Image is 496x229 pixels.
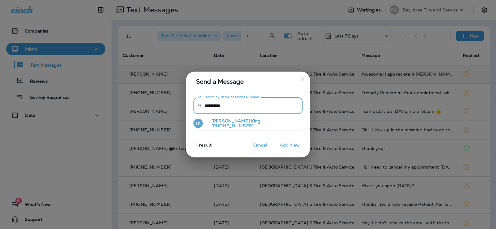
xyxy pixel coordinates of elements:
[298,74,308,84] button: close
[196,77,303,86] span: Send a Message
[193,117,303,131] button: TK[PERSON_NAME] King[PHONE_NUMBER]
[184,143,212,152] p: 1 result
[251,118,261,124] span: King
[211,118,250,124] span: [PERSON_NAME]
[193,119,203,128] div: TK
[206,123,261,128] p: [PHONE_NUMBER]
[248,140,272,150] button: Cancel
[198,95,259,99] label: To: Search by Name or Phone Number
[277,140,303,150] button: Add New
